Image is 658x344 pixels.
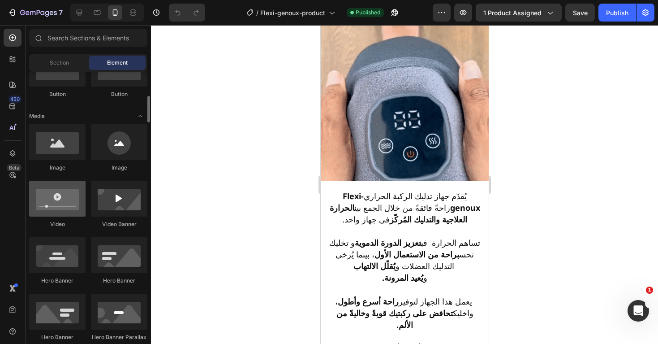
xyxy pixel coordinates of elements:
input: Search Sections & Elements [29,29,147,47]
span: Save [573,9,588,17]
span: 1 product assigned [483,8,542,17]
div: Hero Banner Parallax [91,333,147,341]
strong: حرية التحرك بثقة [13,315,70,332]
div: Button [91,90,147,98]
div: Undo/Redo [169,4,205,22]
button: Publish [598,4,636,22]
iframe: Intercom live chat [628,300,649,322]
button: Save [565,4,595,22]
span: ‫النتيجة مش راحة أكهو - أما ، وين ترجع .‬ [10,315,159,344]
div: Publish [606,8,628,17]
div: Video Banner [91,220,147,228]
iframe: Design area [321,25,489,344]
p: 7 [59,7,63,18]
div: Button [29,90,86,98]
span: Media [29,112,45,120]
div: Hero Banner [29,277,86,285]
div: Image [91,164,147,172]
span: Toggle open [133,109,147,123]
button: 1 product assigned [476,4,562,22]
button: 7 [4,4,67,22]
div: Beta [7,164,22,171]
span: / [256,8,258,17]
span: Element [107,59,128,67]
div: Hero Banner [29,333,86,341]
div: 450 [9,96,22,103]
span: Section [50,59,69,67]
div: Hero Banner [91,277,147,285]
span: Published [356,9,380,17]
span: Flexi-genoux-product [260,8,325,17]
span: 1 [646,287,653,294]
div: Video [29,220,86,228]
div: Image [29,164,86,172]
